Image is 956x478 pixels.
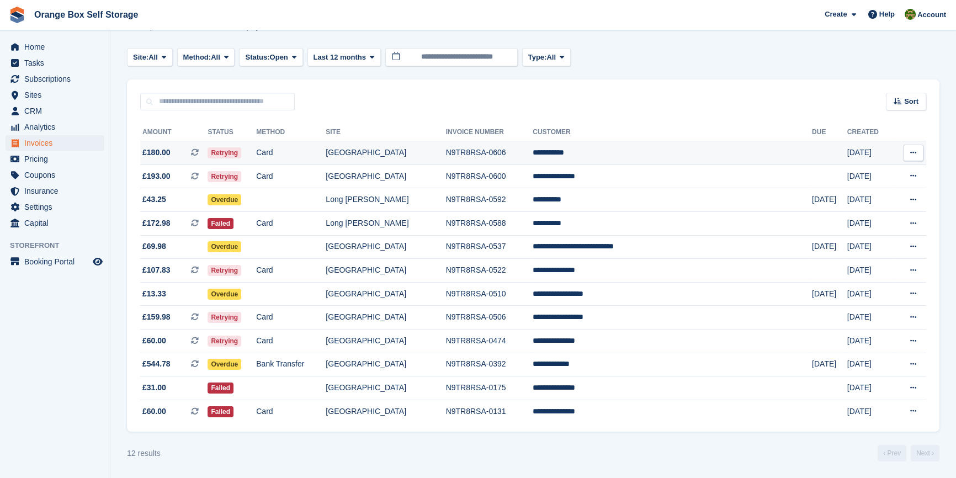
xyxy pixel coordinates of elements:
td: N9TR8RSA-0606 [446,141,533,165]
a: menu [6,119,104,135]
th: Amount [140,124,208,141]
span: Retrying [208,265,241,276]
span: Open [270,52,288,63]
td: [GEOGRAPHIC_DATA] [326,306,445,330]
a: menu [6,151,104,167]
td: [GEOGRAPHIC_DATA] [326,329,445,353]
th: Created [847,124,893,141]
td: [DATE] [847,211,893,235]
td: [DATE] [847,141,893,165]
span: Failed [208,383,233,394]
a: menu [6,254,104,269]
span: £193.00 [142,171,171,182]
span: Account [917,9,946,20]
span: Coupons [24,167,91,183]
button: Site: All [127,48,173,66]
td: [GEOGRAPHIC_DATA] [326,353,445,376]
span: Retrying [208,312,241,323]
button: Type: All [522,48,571,66]
button: Last 12 months [307,48,381,66]
span: Failed [208,218,233,229]
td: [DATE] [847,282,893,306]
a: Orange Box Self Storage [30,6,143,24]
td: Long [PERSON_NAME] [326,211,445,235]
td: N9TR8RSA-0600 [446,164,533,188]
span: £13.33 [142,288,166,300]
td: Card [256,164,326,188]
span: Status: [245,52,269,63]
td: N9TR8RSA-0131 [446,400,533,423]
span: Subscriptions [24,71,91,87]
span: Retrying [208,147,241,158]
span: All [211,52,220,63]
span: Home [24,39,91,55]
td: [GEOGRAPHIC_DATA] [326,141,445,165]
span: £544.78 [142,358,171,370]
span: Method: [183,52,211,63]
td: N9TR8RSA-0592 [446,188,533,212]
span: Help [879,9,895,20]
td: N9TR8RSA-0522 [446,259,533,283]
span: £43.25 [142,194,166,205]
span: Overdue [208,241,241,252]
a: menu [6,103,104,119]
th: Method [256,124,326,141]
span: Booking Portal [24,254,91,269]
td: Card [256,306,326,330]
td: Bank Transfer [256,353,326,376]
td: [DATE] [812,282,847,306]
td: [DATE] [847,376,893,400]
span: Last 12 months [314,52,366,63]
td: N9TR8RSA-0175 [446,376,533,400]
td: [DATE] [847,329,893,353]
td: [DATE] [847,188,893,212]
span: All [148,52,158,63]
span: £180.00 [142,147,171,158]
button: Status: Open [239,48,302,66]
a: menu [6,135,104,151]
td: N9TR8RSA-0588 [446,211,533,235]
td: Card [256,400,326,423]
span: Invoices [24,135,91,151]
td: [DATE] [847,400,893,423]
nav: Page [875,445,942,461]
td: N9TR8RSA-0392 [446,353,533,376]
td: [DATE] [847,306,893,330]
td: [GEOGRAPHIC_DATA] [326,400,445,423]
td: N9TR8RSA-0510 [446,282,533,306]
span: Settings [24,199,91,215]
td: N9TR8RSA-0474 [446,329,533,353]
img: stora-icon-8386f47178a22dfd0bd8f6a31ec36ba5ce8667c1dd55bd0f319d3a0aa187defe.svg [9,7,25,23]
span: £69.98 [142,241,166,252]
td: [DATE] [847,353,893,376]
div: 12 results [127,448,161,459]
span: £159.98 [142,311,171,323]
span: Create [825,9,847,20]
a: menu [6,71,104,87]
span: Retrying [208,336,241,347]
span: All [546,52,556,63]
span: £60.00 [142,335,166,347]
span: £31.00 [142,382,166,394]
td: Long [PERSON_NAME] [326,188,445,212]
td: N9TR8RSA-0537 [446,235,533,259]
td: Card [256,259,326,283]
span: CRM [24,103,91,119]
td: [DATE] [847,164,893,188]
span: Sort [904,96,918,107]
th: Site [326,124,445,141]
span: Retrying [208,171,241,182]
a: menu [6,87,104,103]
td: [GEOGRAPHIC_DATA] [326,376,445,400]
td: [GEOGRAPHIC_DATA] [326,235,445,259]
a: menu [6,55,104,71]
span: Sites [24,87,91,103]
button: Method: All [177,48,235,66]
span: Overdue [208,359,241,370]
td: [GEOGRAPHIC_DATA] [326,164,445,188]
span: Storefront [10,240,110,251]
td: [DATE] [812,235,847,259]
a: Previous [878,445,906,461]
span: Failed [208,406,233,417]
td: [DATE] [847,235,893,259]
